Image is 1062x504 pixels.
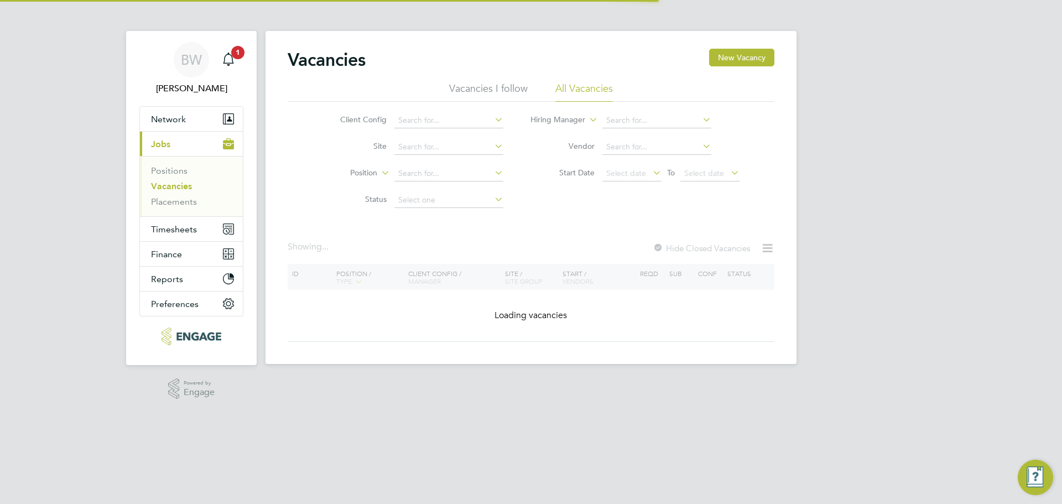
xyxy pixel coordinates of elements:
[322,241,329,252] span: ...
[151,165,188,176] a: Positions
[151,274,183,284] span: Reports
[151,249,182,259] span: Finance
[231,46,244,59] span: 1
[394,166,503,181] input: Search for...
[709,49,774,66] button: New Vacancy
[151,224,197,235] span: Timesheets
[151,114,186,124] span: Network
[168,378,215,399] a: Powered byEngage
[323,141,387,151] label: Site
[140,217,243,241] button: Timesheets
[653,243,750,253] label: Hide Closed Vacancies
[602,113,711,128] input: Search for...
[139,42,243,95] a: BW[PERSON_NAME]
[449,82,528,102] li: Vacancies I follow
[664,165,678,180] span: To
[531,168,595,178] label: Start Date
[288,49,366,71] h2: Vacancies
[162,328,221,345] img: henry-blue-logo-retina.png
[217,42,240,77] a: 1
[555,82,613,102] li: All Vacancies
[522,115,585,126] label: Hiring Manager
[151,181,192,191] a: Vacancies
[684,168,724,178] span: Select date
[602,139,711,155] input: Search for...
[140,107,243,131] button: Network
[394,193,503,208] input: Select one
[394,139,503,155] input: Search for...
[151,139,170,149] span: Jobs
[606,168,646,178] span: Select date
[323,115,387,124] label: Client Config
[184,378,215,388] span: Powered by
[140,267,243,291] button: Reports
[140,292,243,316] button: Preferences
[184,388,215,397] span: Engage
[140,132,243,156] button: Jobs
[139,328,243,345] a: Go to home page
[140,156,243,216] div: Jobs
[126,31,257,365] nav: Main navigation
[140,242,243,266] button: Finance
[323,194,387,204] label: Status
[288,241,331,253] div: Showing
[139,82,243,95] span: Bailey Wheatley
[151,196,197,207] a: Placements
[181,53,202,67] span: BW
[1018,460,1053,495] button: Engage Resource Center
[151,299,199,309] span: Preferences
[394,113,503,128] input: Search for...
[531,141,595,151] label: Vendor
[314,168,377,179] label: Position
